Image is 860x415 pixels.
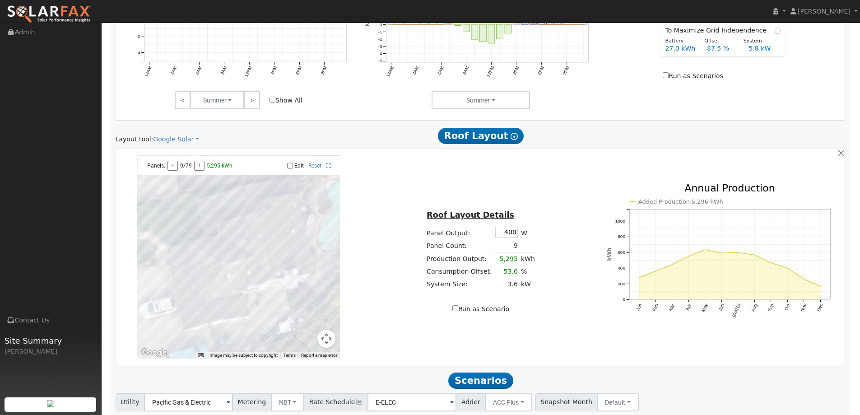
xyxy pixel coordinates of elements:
[670,263,674,266] circle: onclick=""
[606,247,613,261] text: kWh
[532,23,534,24] circle: onclick=""
[493,239,519,252] td: 9
[731,303,742,318] text: [DATE]
[116,135,153,143] span: Layout tool:
[566,23,567,25] circle: onclick=""
[244,91,260,109] a: >
[425,266,494,278] td: Consumption Offset:
[519,266,536,278] td: %
[116,393,145,411] span: Utility
[493,278,519,291] td: 3.6
[549,23,551,25] circle: onclick=""
[194,161,205,171] button: +
[425,239,494,252] td: Panel Count:
[574,23,576,25] circle: onclick=""
[663,72,669,78] input: Run as Scenarios
[378,51,382,56] text: -4
[190,91,244,109] button: Summer
[5,347,97,356] div: [PERSON_NAME]
[446,20,453,24] rect: onclick=""
[512,65,520,75] text: 3PM
[703,248,707,252] circle: onclick=""
[530,4,537,24] rect: onclick=""
[448,373,513,389] span: Scenarios
[562,65,570,75] text: 9PM
[378,43,382,48] text: -3
[455,24,461,25] rect: onclick=""
[437,65,445,75] text: 6AM
[308,163,321,169] a: Reset
[317,330,335,348] button: Map camera controls
[441,23,442,25] circle: onclick=""
[47,400,54,407] img: retrieve
[618,266,625,270] text: 400
[744,44,786,53] div: 5.8 kW
[480,24,487,42] rect: onclick=""
[169,65,177,75] text: 3AM
[798,8,851,15] span: [PERSON_NAME]
[511,133,518,140] i: Show Help
[139,347,169,359] a: Open this area in Google Maps (opens a new window)
[367,393,456,411] input: Select a Rate Schedule
[219,65,228,75] text: 9AM
[685,303,693,311] text: Apr
[452,304,509,314] label: Run as Scenario
[136,50,140,55] text: -4
[143,65,153,77] text: 12AM
[513,22,520,24] rect: onclick=""
[485,393,532,411] button: ACC Plus
[425,252,494,266] td: Production Output:
[541,23,543,25] circle: onclick=""
[471,24,478,40] rect: onclick=""
[488,24,495,43] rect: onclick=""
[802,277,806,281] circle: onclick=""
[424,23,426,25] circle: onclick=""
[432,91,530,109] button: Summer
[497,24,503,39] rect: onclick=""
[618,234,625,239] text: 800
[493,252,519,266] td: 5,295
[637,276,641,280] circle: onclick=""
[425,225,494,239] td: Panel Output:
[700,37,739,45] div: Offset
[687,255,690,258] circle: onclick=""
[427,210,514,219] u: Roof Layout Details
[432,23,434,25] circle: onclick=""
[415,23,417,25] circle: onclick=""
[136,34,140,39] text: -2
[5,335,97,347] span: Site Summary
[180,163,192,169] span: 9/79
[786,266,789,270] circle: onclick=""
[558,23,559,25] circle: onclick=""
[753,253,756,257] circle: onclick=""
[463,24,470,32] rect: onclick=""
[769,261,773,265] circle: onclick=""
[438,128,524,144] span: Roof Layout
[209,353,278,358] span: Image may be subject to copyright
[623,297,625,302] text: 0
[638,198,723,205] text: Added Production 5,296 kWh
[618,250,625,255] text: 600
[144,393,233,411] input: Select a Utility
[702,44,744,53] div: 87.5 %
[283,353,296,358] a: Terms (opens in new tab)
[701,303,709,313] text: May
[651,303,659,312] text: Feb
[167,161,178,171] button: -
[304,393,368,411] span: Rate Schedule
[425,278,494,291] td: System Size:
[147,163,165,169] span: Panels:
[660,37,700,45] div: Battery
[615,219,626,224] text: 1000
[407,23,409,25] circle: onclick=""
[665,26,770,35] span: To Maximize Grid Independence
[175,91,191,109] a: <
[207,163,232,169] span: 5,295 kWh
[378,36,382,41] text: -2
[461,65,470,75] text: 9AM
[452,305,458,311] input: Run as Scenario
[519,225,536,239] td: W
[243,65,253,77] text: 12PM
[750,303,758,312] text: Aug
[449,23,451,24] circle: onclick=""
